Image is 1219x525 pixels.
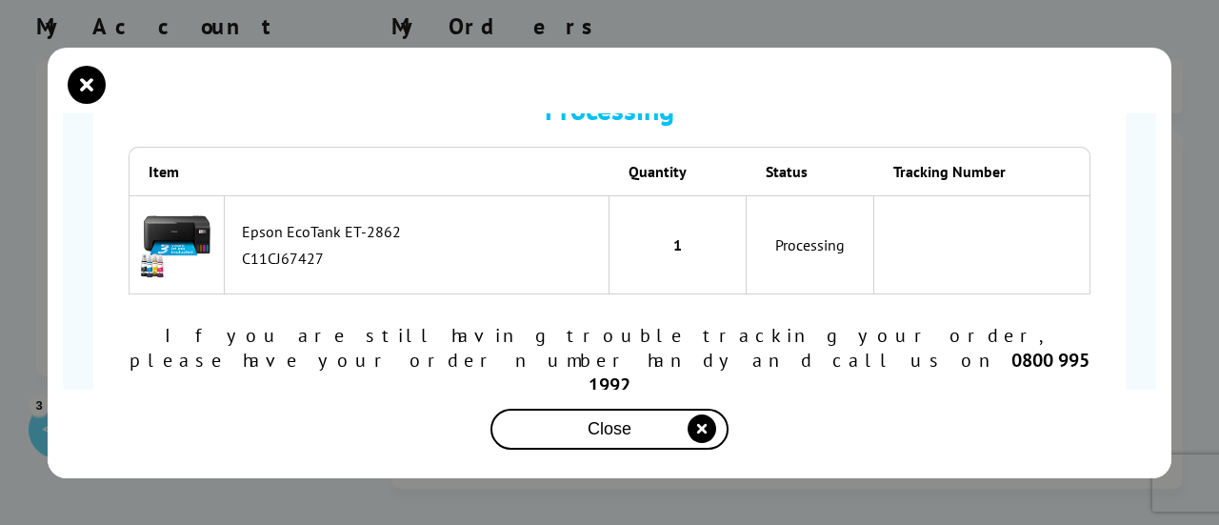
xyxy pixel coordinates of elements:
span: Close [588,419,631,439]
img: Epson EcoTank ET-2862 [139,206,214,281]
th: Tracking Number [874,147,1090,195]
th: Item [129,147,225,195]
button: close modal [490,409,729,450]
td: Processing [747,195,874,295]
b: 0800 995 1992 [589,348,1089,397]
th: Status [747,147,874,195]
div: Epson EcoTank ET-2862 [242,222,599,241]
button: close modal [72,71,101,99]
div: If you are still having trouble tracking your order, please have your order number handy and call... [129,323,1090,397]
td: 1 [609,195,747,295]
th: Quantity [609,147,747,195]
div: C11CJ67427 [242,249,599,268]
